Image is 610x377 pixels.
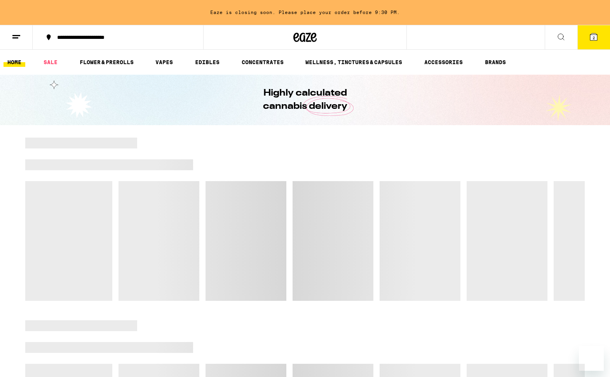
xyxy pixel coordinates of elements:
h1: Highly calculated cannabis delivery [241,87,369,113]
a: VAPES [152,58,177,67]
a: BRANDS [481,58,510,67]
span: 2 [593,35,595,40]
a: ACCESSORIES [420,58,467,67]
button: 2 [577,25,610,49]
a: HOME [3,58,25,67]
a: CONCENTRATES [238,58,288,67]
a: FLOWER & PREROLLS [76,58,138,67]
iframe: Button to launch messaging window [579,346,604,371]
a: SALE [40,58,61,67]
a: EDIBLES [191,58,223,67]
a: WELLNESS, TINCTURES & CAPSULES [302,58,406,67]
